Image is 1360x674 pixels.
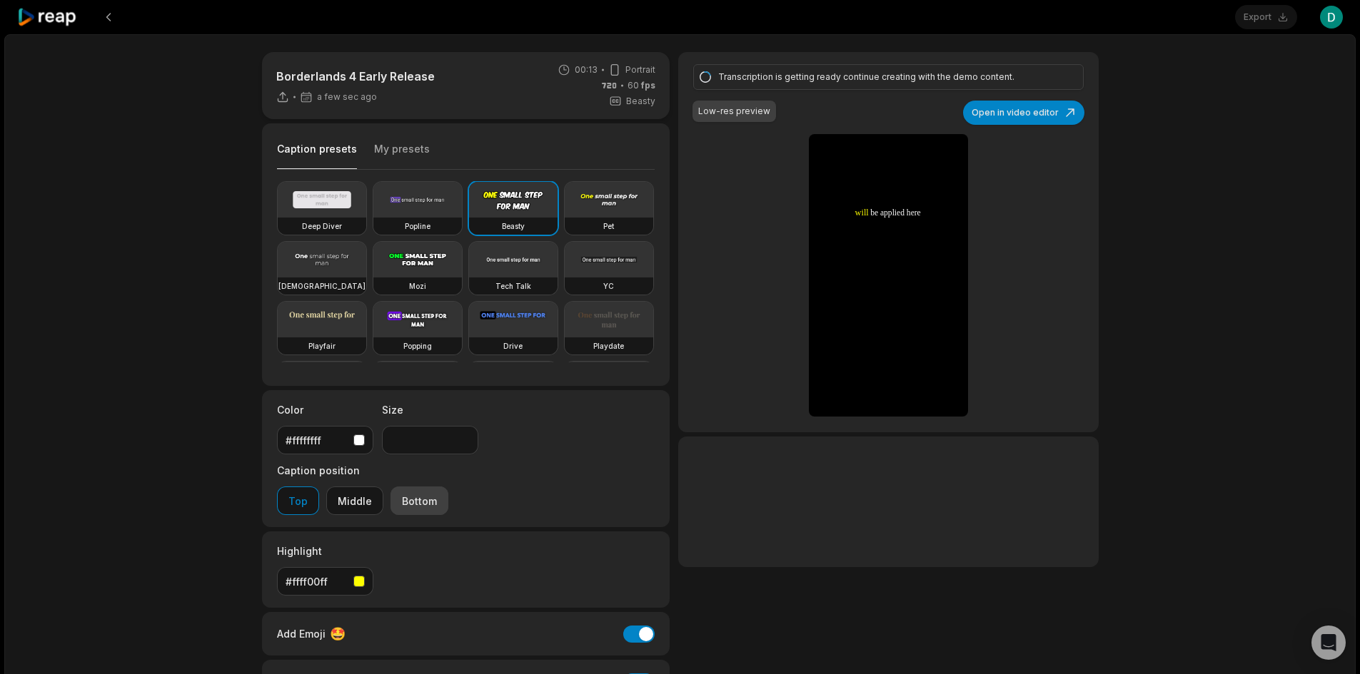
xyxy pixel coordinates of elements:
h3: Beasty [502,220,525,232]
span: will [855,206,869,219]
div: #ffffffff [286,433,348,448]
label: Size [382,402,478,417]
h3: Popping [403,340,432,352]
button: Middle [326,486,383,515]
button: Top [277,486,319,515]
span: 00:13 [575,63,598,76]
span: applied [880,207,905,219]
label: Caption position [277,463,448,478]
h3: Pet [603,220,614,232]
span: 🤩 [330,624,346,643]
span: here [907,207,921,219]
h3: Tech Talk [495,280,531,292]
h3: Popline [405,220,430,232]
span: Beasty [626,95,655,108]
h3: Playdate [593,340,624,352]
h3: YC [603,280,614,292]
span: fps [641,80,655,91]
label: Highlight [277,543,373,558]
button: My presets [374,142,430,169]
div: Open Intercom Messenger [1311,626,1346,660]
h3: Mozi [409,280,426,292]
div: #ffff00ff [286,574,348,589]
h3: Playfair [308,340,336,352]
button: Bottom [391,486,448,515]
h3: Deep Diver [302,220,342,232]
button: Open in video editor [963,101,1084,125]
span: 60 [628,79,655,92]
label: Color [277,402,373,417]
button: #ffff00ff [277,567,373,596]
p: Borderlands 4 Early Release [276,68,435,85]
div: Low-res preview [698,105,770,118]
span: Add Emoji [277,626,326,641]
button: Caption presets [277,142,357,170]
span: Portrait [625,63,655,76]
span: a few sec ago [317,91,377,103]
span: be [871,207,879,219]
button: #ffffffff [277,426,373,454]
div: Transcription is getting ready continue creating with the demo content. [718,71,1054,83]
h3: Drive [503,340,523,352]
h3: [DEMOGRAPHIC_DATA] [278,280,366,292]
